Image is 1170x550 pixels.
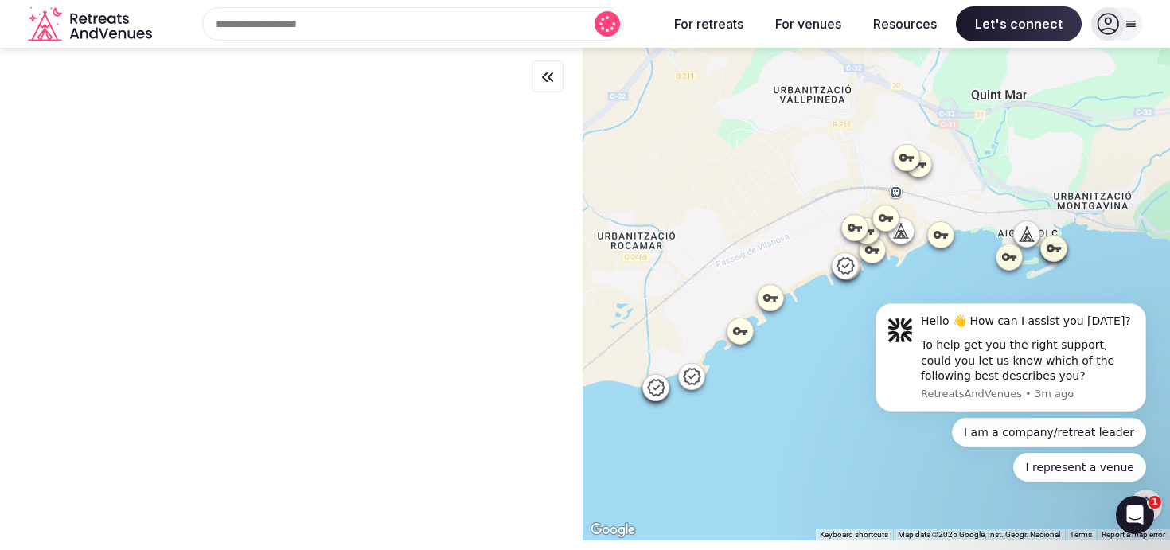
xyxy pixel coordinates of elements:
[587,520,639,540] a: Open this area in Google Maps (opens a new window)
[852,289,1170,491] iframe: Intercom notifications message
[28,6,155,42] a: Visit the homepage
[28,6,155,42] svg: Retreats and Venues company logo
[1102,530,1165,539] a: Report a map error
[587,520,639,540] img: Google
[1149,496,1161,509] span: 1
[762,6,854,41] button: For venues
[956,6,1082,41] span: Let's connect
[661,6,756,41] button: For retreats
[1070,530,1092,539] a: Terms (opens in new tab)
[860,6,950,41] button: Resources
[1116,496,1154,534] iframe: Intercom live chat
[898,530,1060,539] span: Map data ©2025 Google, Inst. Geogr. Nacional
[820,529,888,540] button: Keyboard shortcuts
